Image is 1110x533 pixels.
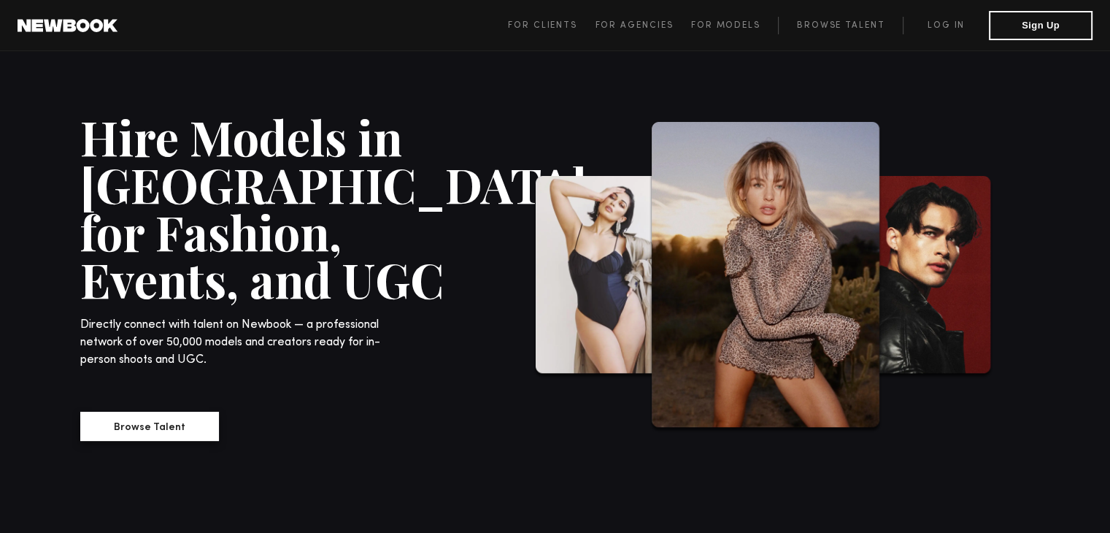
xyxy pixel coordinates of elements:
a: For Clients [508,17,595,34]
a: Log in [903,17,989,34]
button: Sign Up [989,11,1092,40]
span: For Clients [508,21,577,30]
img: Models in Miami [649,122,882,433]
a: For Agencies [595,17,690,34]
img: Models in Miami [846,176,993,379]
h1: Hire Models in [GEOGRAPHIC_DATA] for Fashion, Events, and UGC [80,113,452,303]
a: Browse Talent [778,17,903,34]
span: For Models [691,21,760,30]
a: For Models [691,17,779,34]
img: Models in Miami [533,176,686,379]
span: For Agencies [595,21,673,30]
p: Directly connect with talent on Newbook — a professional network of over 50,000 models and creato... [80,316,393,369]
button: Browse Talent [80,412,219,441]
